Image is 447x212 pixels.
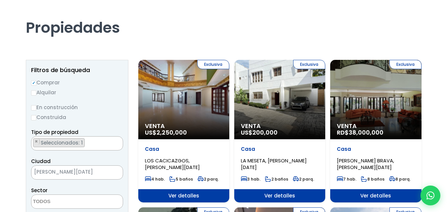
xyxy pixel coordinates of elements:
[234,189,325,202] span: Ver detalles
[35,139,38,145] span: ×
[241,176,260,182] span: 3 hab.
[389,60,422,69] span: Exclusiva
[31,103,123,111] label: En construcción
[241,128,278,137] span: US$
[330,189,421,202] span: Ver detalles
[115,138,119,145] button: Remove all items
[337,176,356,182] span: 7 hab.
[145,146,223,152] p: Casa
[241,123,319,129] span: Venta
[241,157,307,171] span: LA MESETA, [PERSON_NAME][DATE]
[145,123,223,129] span: Venta
[234,60,325,202] a: Exclusiva Venta US$200,000 Casa LA MESETA, [PERSON_NAME][DATE] 3 hab. 2 baños 2 parq. Ver detalles
[31,78,123,87] label: Comprar
[40,139,84,146] span: Seleccionados: 1
[31,67,123,73] h2: Filtros de búsqueda
[252,128,278,137] span: 200,000
[145,157,200,171] span: LOS CACICAZGOS, [PERSON_NAME][DATE]
[293,176,314,182] span: 2 parq.
[31,129,78,136] span: Tipo de propiedad
[31,195,96,209] textarea: Search
[241,146,319,152] p: Casa
[33,139,40,145] button: Remove item
[337,128,383,137] span: RD$
[31,80,36,86] input: Comprar
[197,60,229,69] span: Exclusiva
[138,189,229,202] span: Ver detalles
[293,60,325,69] span: Exclusiva
[330,60,421,202] a: Exclusiva Venta RD$38,000,000 Casa [PERSON_NAME] BRAVA, [PERSON_NAME][DATE] 7 hab. 8 baños 8 parq...
[26,0,422,37] h1: Propiedades
[337,157,394,171] span: [PERSON_NAME] BRAVA, [PERSON_NAME][DATE]
[31,165,123,180] span: SANTO DOMINGO DE GUZMÁN
[138,60,229,202] a: Exclusiva Venta US$2,250,000 Casa LOS CACICAZGOS, [PERSON_NAME][DATE] 4 hab. 5 baños 2 parq. Ver ...
[31,88,123,97] label: Alquilar
[389,176,411,182] span: 8 parq.
[31,105,36,110] input: En construcción
[106,167,116,178] button: Remove all items
[31,113,123,121] label: Construida
[31,90,36,96] input: Alquilar
[156,128,187,137] span: 2,250,000
[265,176,288,182] span: 2 baños
[116,139,119,145] span: ×
[337,146,415,152] p: Casa
[31,115,36,120] input: Construida
[361,176,384,182] span: 8 baños
[113,170,116,176] span: ×
[337,123,415,129] span: Venta
[31,158,51,165] span: Ciudad
[31,167,106,177] span: SANTO DOMINGO DE GUZMÁN
[169,176,193,182] span: 5 baños
[198,176,219,182] span: 2 parq.
[33,138,85,147] li: CASA
[349,128,383,137] span: 38,000,000
[31,187,48,194] span: Sector
[145,128,187,137] span: US$
[145,176,165,182] span: 4 hab.
[31,137,35,151] textarea: Search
